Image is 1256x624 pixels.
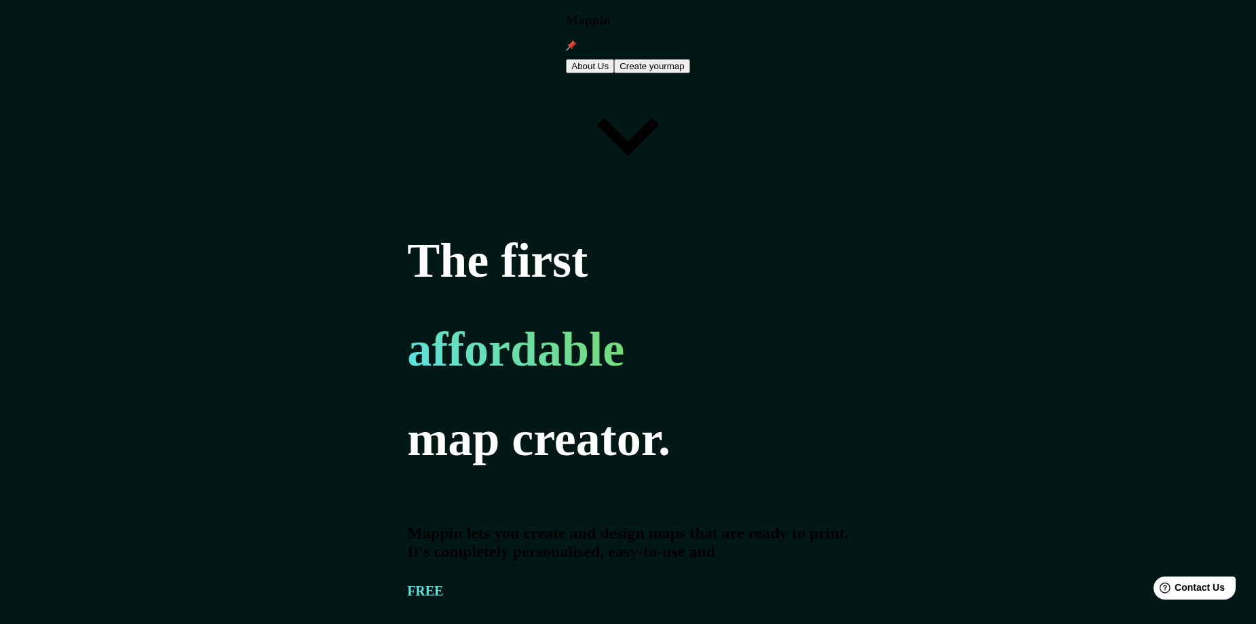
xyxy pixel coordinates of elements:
h5: FREE [407,583,849,599]
img: mappin-pin [566,40,577,51]
h3: Mappin [566,13,689,28]
button: Create yourmap [614,59,690,73]
h1: The first map creator. [407,233,670,477]
iframe: Help widget launcher [1135,571,1241,609]
button: About Us [566,59,614,73]
h1: affordable [407,321,670,378]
